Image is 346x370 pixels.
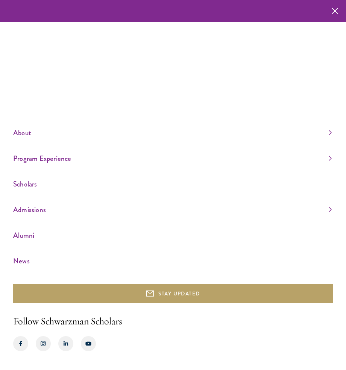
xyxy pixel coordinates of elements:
a: Scholars [13,178,332,190]
a: Admissions [13,203,332,216]
h2: Follow Schwarzman Scholars [13,314,333,329]
a: Alumni [13,229,332,242]
a: Program Experience [13,152,332,165]
button: STAY UPDATED [13,284,333,303]
a: About [13,127,332,139]
a: News [13,255,332,267]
